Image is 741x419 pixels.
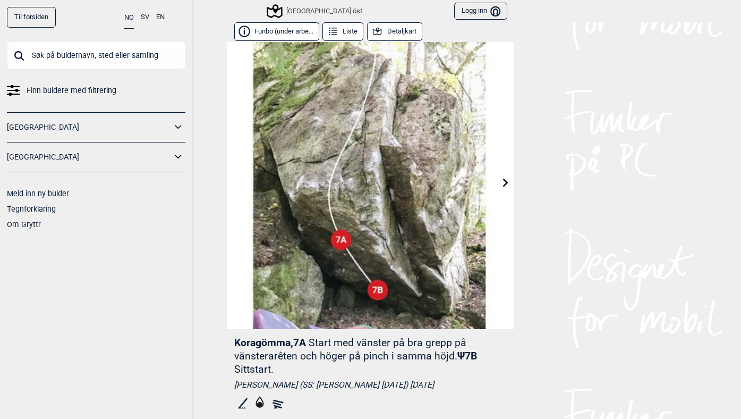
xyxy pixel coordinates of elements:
[227,42,514,329] img: Koragomma
[322,22,363,41] button: Liste
[156,7,165,28] button: EN
[7,205,56,213] a: Tegnforklaring
[27,83,116,98] span: Finn buldere med filtrering
[234,363,274,375] p: Sittstart.
[7,83,185,98] a: Finn buldere med filtrering
[367,22,422,41] button: Detaljkart
[7,149,172,165] a: [GEOGRAPHIC_DATA]
[124,7,134,29] button: NO
[234,337,466,362] p: Start med vänster på bra grepp på vänsterarêten och höger på pinch i samma höjd.
[7,189,69,198] a: Meld inn ny bulder
[234,337,306,349] span: Koragömma , 7A
[7,120,172,135] a: [GEOGRAPHIC_DATA]
[7,220,41,229] a: Om Gryttr
[7,41,185,69] input: Søk på buldernavn, sted eller samling
[234,22,319,41] button: Funbo (under arbe...
[268,5,362,18] div: [GEOGRAPHIC_DATA] öst
[234,350,477,375] span: Ψ 7B
[141,7,149,28] button: SV
[234,380,507,390] div: [PERSON_NAME] (SS: [PERSON_NAME] [DATE]) [DATE]
[7,7,56,28] a: Til forsiden
[454,3,507,20] button: Logg inn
